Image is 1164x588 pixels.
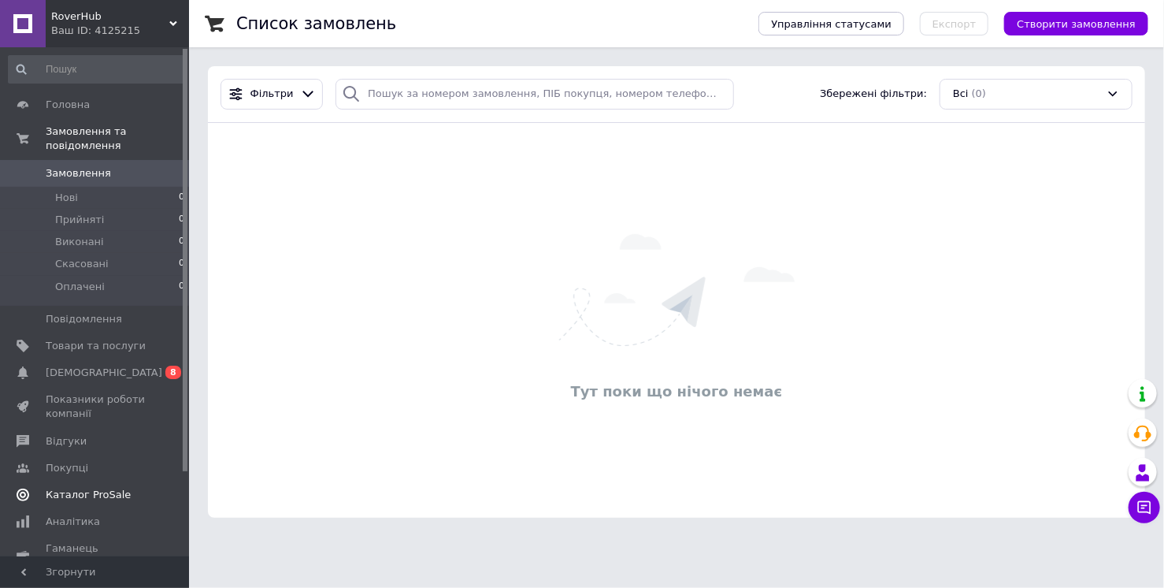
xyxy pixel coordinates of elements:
[179,213,184,227] span: 0
[51,24,189,38] div: Ваш ID: 4125215
[55,280,105,294] span: Оплачені
[55,213,104,227] span: Прийняті
[46,125,189,153] span: Замовлення та повідомлення
[46,312,122,326] span: Повідомлення
[46,339,146,353] span: Товари та послуги
[46,515,100,529] span: Аналітика
[46,434,87,448] span: Відгуки
[165,366,181,379] span: 8
[179,257,184,271] span: 0
[250,87,294,102] span: Фільтри
[758,12,904,35] button: Управління статусами
[1129,492,1160,523] button: Чат з покупцем
[46,541,146,570] span: Гаманець компанії
[55,191,78,205] span: Нові
[1004,12,1148,35] button: Створити замовлення
[953,87,969,102] span: Всі
[8,55,186,84] input: Пошук
[972,87,986,99] span: (0)
[46,488,131,502] span: Каталог ProSale
[55,257,109,271] span: Скасовані
[46,393,146,421] span: Показники роботи компанії
[46,461,88,475] span: Покупці
[51,9,169,24] span: RoverHub
[55,235,104,249] span: Виконані
[179,191,184,205] span: 0
[988,17,1148,29] a: Створити замовлення
[771,18,892,30] span: Управління статусами
[46,166,111,180] span: Замовлення
[820,87,927,102] span: Збережені фільтри:
[216,381,1137,401] div: Тут поки що нічого немає
[1017,18,1136,30] span: Створити замовлення
[179,280,184,294] span: 0
[179,235,184,249] span: 0
[46,366,162,380] span: [DEMOGRAPHIC_DATA]
[236,14,396,33] h1: Список замовлень
[46,98,90,112] span: Головна
[335,79,734,110] input: Пошук за номером замовлення, ПІБ покупця, номером телефону, Email, номером накладної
